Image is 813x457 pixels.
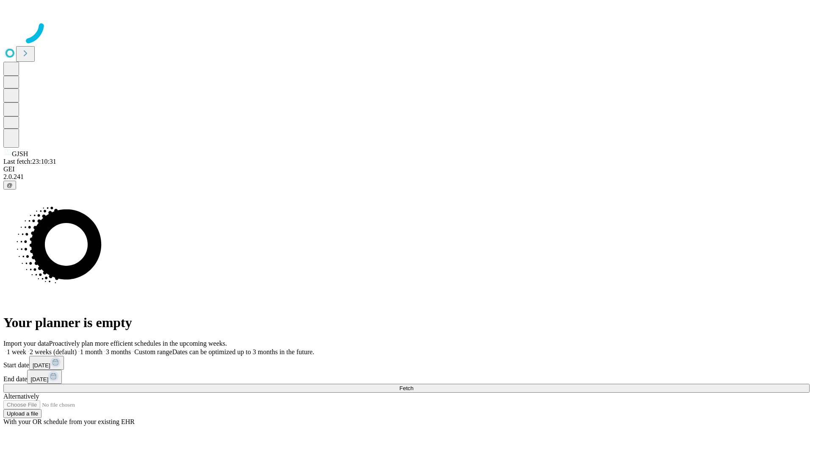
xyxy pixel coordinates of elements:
[7,348,26,355] span: 1 week
[3,409,41,418] button: Upload a file
[399,385,413,391] span: Fetch
[3,384,810,393] button: Fetch
[3,340,49,347] span: Import your data
[134,348,172,355] span: Custom range
[3,181,16,190] button: @
[3,173,810,181] div: 2.0.241
[172,348,314,355] span: Dates can be optimized up to 3 months in the future.
[29,356,64,370] button: [DATE]
[7,182,13,188] span: @
[106,348,131,355] span: 3 months
[3,158,56,165] span: Last fetch: 23:10:31
[3,393,39,400] span: Alternatively
[3,418,135,425] span: With your OR schedule from your existing EHR
[30,376,48,383] span: [DATE]
[3,370,810,384] div: End date
[3,356,810,370] div: Start date
[80,348,102,355] span: 1 month
[3,315,810,330] h1: Your planner is empty
[3,165,810,173] div: GEI
[12,150,28,157] span: GJSH
[33,362,50,369] span: [DATE]
[49,340,227,347] span: Proactively plan more efficient schedules in the upcoming weeks.
[30,348,77,355] span: 2 weeks (default)
[27,370,62,384] button: [DATE]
